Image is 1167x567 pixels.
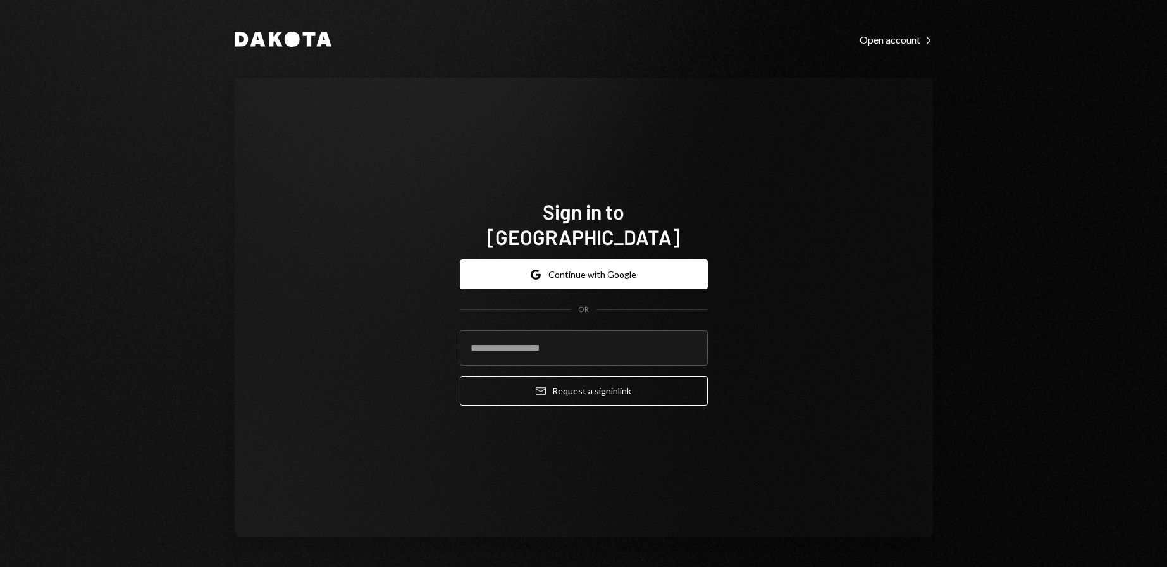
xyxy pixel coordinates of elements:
a: Open account [860,32,933,46]
button: Request a signinlink [460,376,708,406]
div: OR [578,304,589,315]
button: Continue with Google [460,259,708,289]
h1: Sign in to [GEOGRAPHIC_DATA] [460,199,708,249]
div: Open account [860,34,933,46]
